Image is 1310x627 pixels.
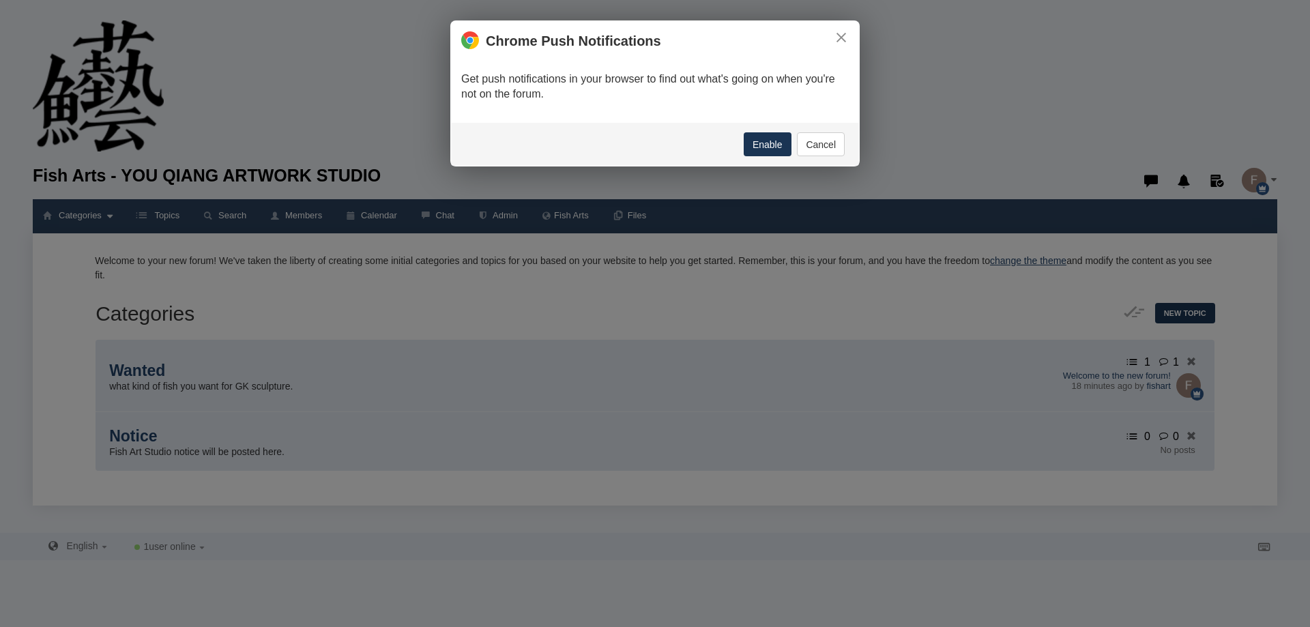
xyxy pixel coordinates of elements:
[797,132,845,156] button: Cancel
[486,33,538,48] span: Chrome
[744,132,791,156] button: Enable
[461,72,849,103] p: Get push notifications in your browser to find out what's going on when you're not on the forum.
[834,30,849,45] button: ×
[541,33,661,48] span: Push Notifications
